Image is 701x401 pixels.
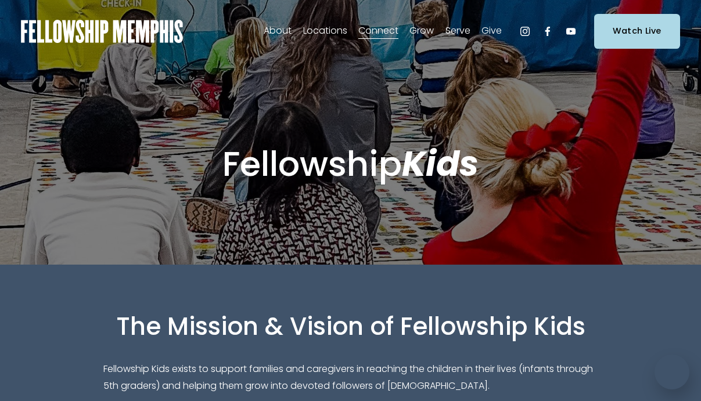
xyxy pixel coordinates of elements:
[103,143,598,185] h1: Fellowship
[21,20,183,43] img: Fellowship Memphis
[481,23,502,39] span: Give
[594,14,680,48] a: Watch Live
[103,311,598,343] h2: The Mission & Vision of Fellowship Kids
[264,22,292,41] a: folder dropdown
[358,23,398,39] span: Connect
[445,23,470,39] span: Serve
[402,140,479,188] em: Kids
[303,23,347,39] span: Locations
[303,22,347,41] a: folder dropdown
[519,26,531,37] a: Instagram
[445,22,470,41] a: folder dropdown
[264,23,292,39] span: About
[103,361,598,395] p: Fellowship Kids exists to support families and caregivers in reaching the children in their lives...
[542,26,553,37] a: Facebook
[565,26,577,37] a: YouTube
[409,23,434,39] span: Grow
[481,22,502,41] a: folder dropdown
[409,22,434,41] a: folder dropdown
[358,22,398,41] a: folder dropdown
